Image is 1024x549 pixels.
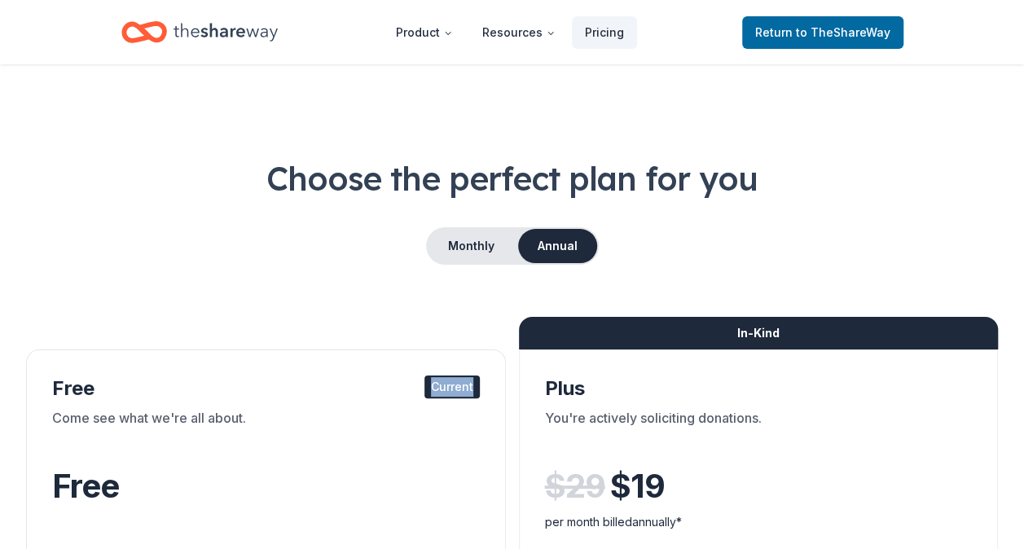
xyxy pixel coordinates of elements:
div: You're actively soliciting donations. [545,408,973,454]
button: Product [383,16,466,49]
div: Free [52,376,480,402]
span: Return [755,23,890,42]
a: Home [121,13,278,51]
div: per month billed annually* [545,512,973,532]
span: $ 19 [610,463,665,509]
div: Current [424,376,480,398]
h1: Choose the perfect plan for you [26,156,998,201]
span: to TheShareWay [796,25,890,39]
div: Plus [545,376,973,402]
button: Monthly [428,229,515,263]
div: Come see what we're all about. [52,408,480,454]
a: Pricing [572,16,637,49]
button: Resources [469,16,569,49]
nav: Main [383,13,637,51]
a: Returnto TheShareWay [742,16,903,49]
button: Annual [518,229,597,263]
div: In-Kind [519,317,999,349]
span: Free [52,466,119,506]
